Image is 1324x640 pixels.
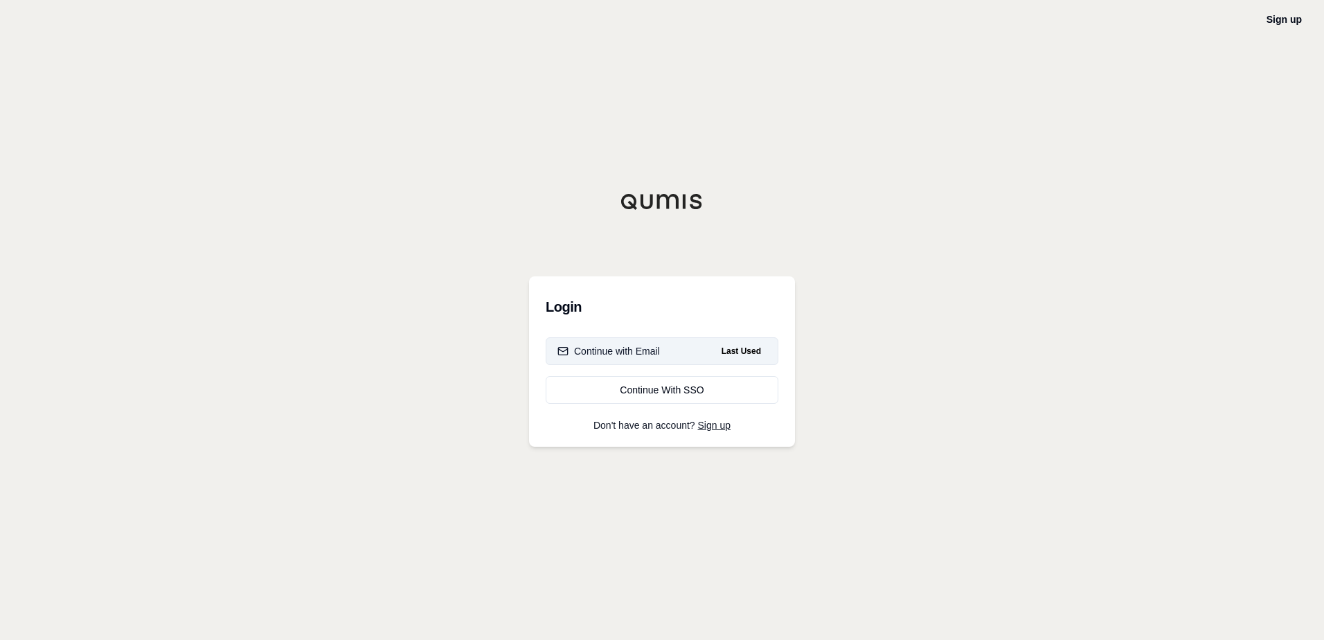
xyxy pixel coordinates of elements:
[546,293,778,321] h3: Login
[557,344,660,358] div: Continue with Email
[698,420,731,431] a: Sign up
[1267,14,1302,25] a: Sign up
[546,376,778,404] a: Continue With SSO
[546,337,778,365] button: Continue with EmailLast Used
[620,193,704,210] img: Qumis
[716,343,767,359] span: Last Used
[546,420,778,430] p: Don't have an account?
[557,383,767,397] div: Continue With SSO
